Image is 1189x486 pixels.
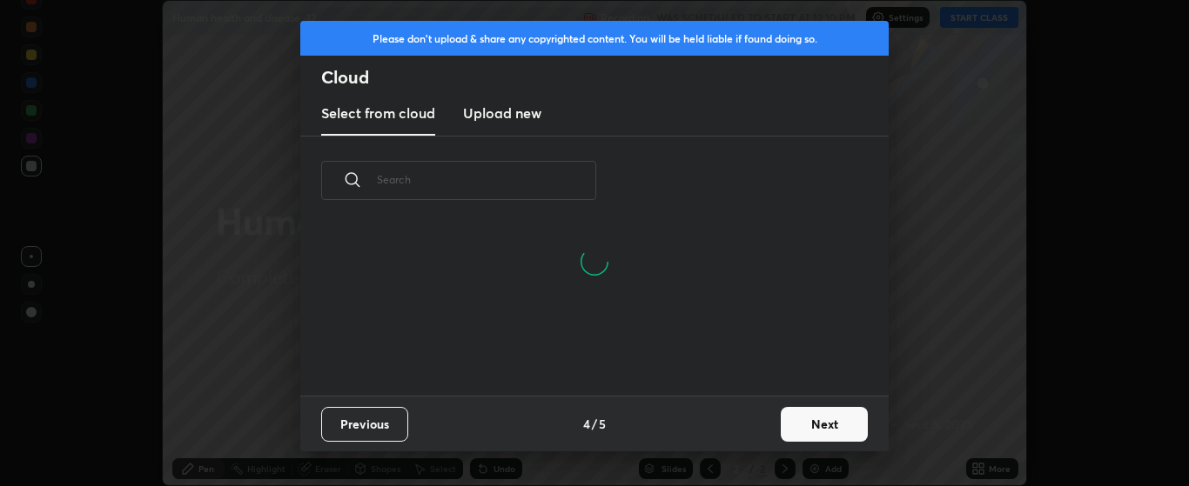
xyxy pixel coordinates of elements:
h4: / [592,415,597,433]
h4: 5 [599,415,606,433]
h2: Cloud [321,66,889,89]
div: Please don't upload & share any copyrighted content. You will be held liable if found doing so. [300,21,889,56]
button: Previous [321,407,408,442]
h4: 4 [583,415,590,433]
button: Next [781,407,868,442]
h3: Upload new [463,103,541,123]
input: Search [377,143,596,216]
h3: Select from cloud [321,103,435,123]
